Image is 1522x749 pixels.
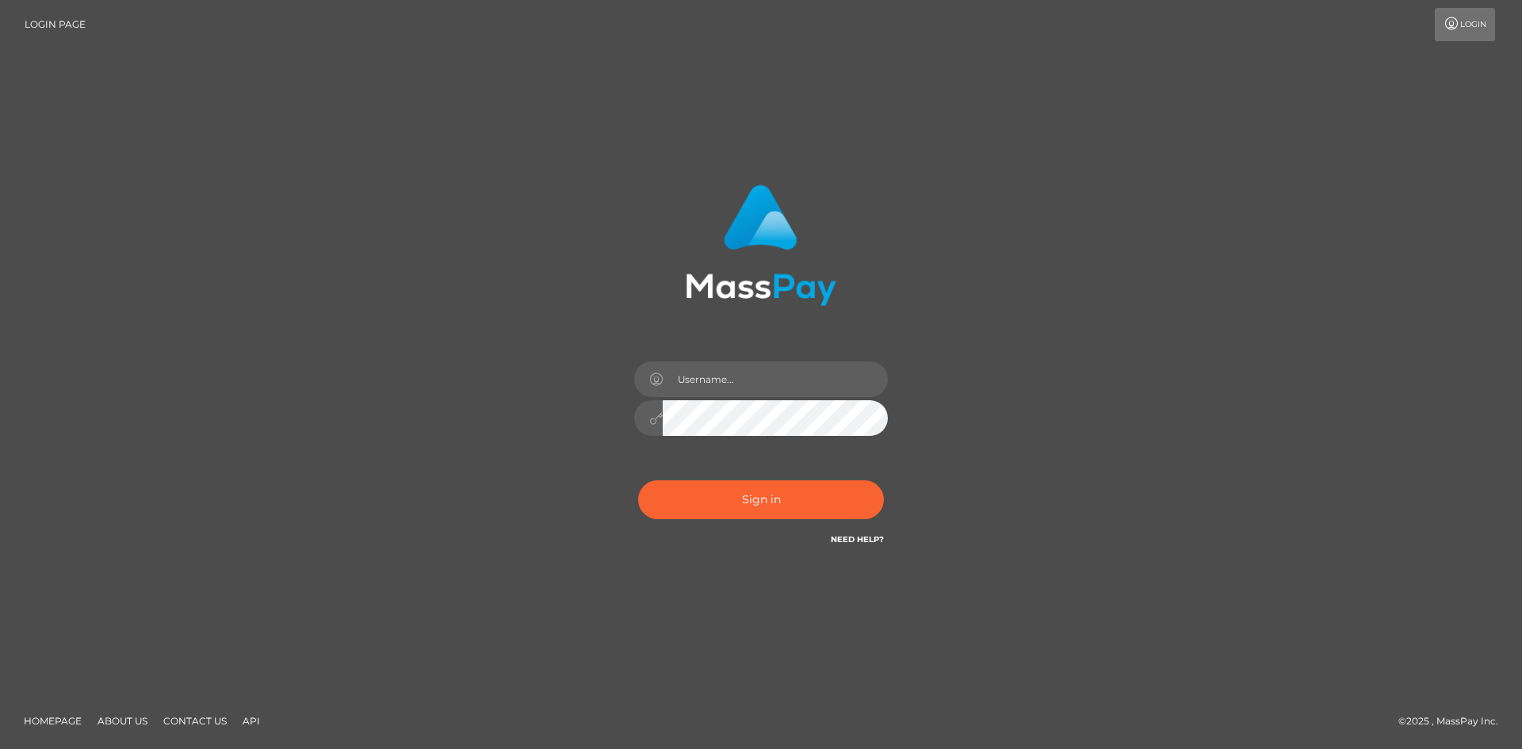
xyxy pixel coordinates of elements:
a: Login [1435,8,1495,41]
a: Contact Us [157,709,233,733]
button: Sign in [638,480,884,519]
img: MassPay Login [686,185,836,306]
div: © 2025 , MassPay Inc. [1398,713,1510,730]
a: About Us [91,709,154,733]
a: Need Help? [831,534,884,545]
a: Login Page [25,8,86,41]
a: API [236,709,266,733]
a: Homepage [17,709,88,733]
input: Username... [663,361,888,397]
